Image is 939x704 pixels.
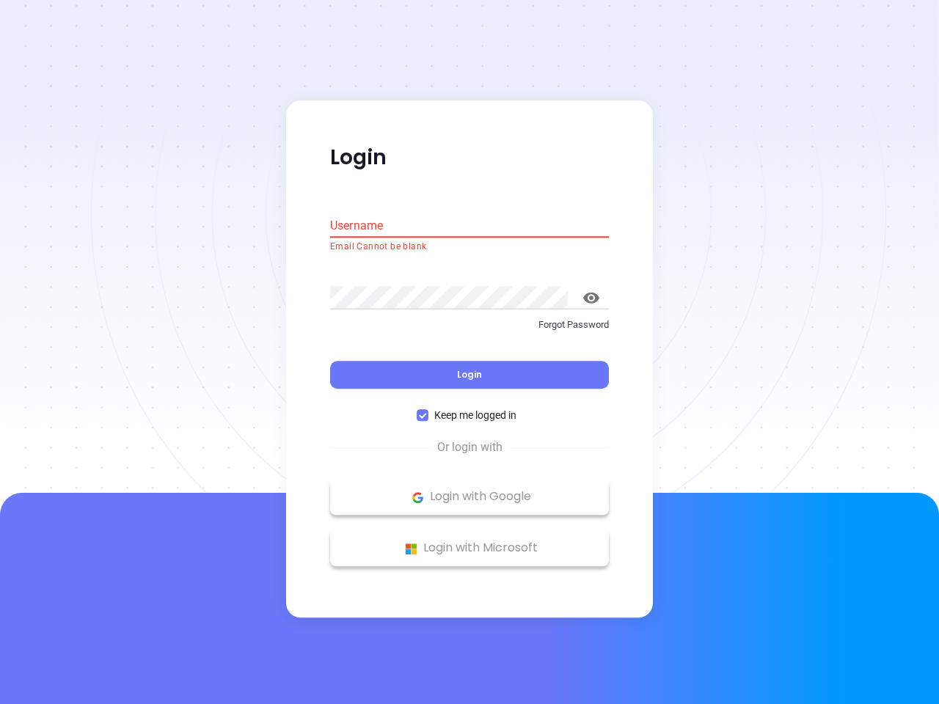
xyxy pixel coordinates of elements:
p: Login with Microsoft [337,538,602,560]
a: Forgot Password [330,318,609,344]
p: Email Cannot be blank [330,240,609,254]
span: Login [457,369,482,381]
span: Keep me logged in [428,408,522,424]
p: Forgot Password [330,318,609,332]
p: Login [330,144,609,171]
span: Or login with [430,439,510,457]
img: Microsoft Logo [402,540,420,558]
img: Google Logo [409,488,427,507]
button: Microsoft Logo Login with Microsoft [330,530,609,567]
button: Google Logo Login with Google [330,479,609,516]
button: Login [330,362,609,389]
p: Login with Google [337,486,602,508]
button: toggle password visibility [574,280,609,315]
